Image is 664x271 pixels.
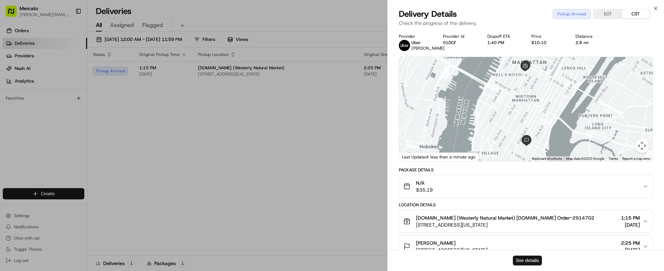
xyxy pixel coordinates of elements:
span: [DOMAIN_NAME] (Westerly Natural Market) [DOMAIN_NAME] Order-2914702 [416,214,594,221]
div: Provider [399,34,432,39]
span: Map data ©2025 Google [566,157,604,161]
div: We're available if you need us! [24,46,89,51]
button: Map camera controls [635,139,649,153]
div: Dropoff ETA [487,34,520,39]
a: Open this area in Google Maps (opens a new window) [401,152,424,161]
div: Provider Id [443,34,476,39]
span: API Documentation [66,73,112,80]
span: [STREET_ADDRESS][US_STATE] [416,221,594,228]
button: Keyboard shortcuts [532,156,562,161]
span: Pylon [70,91,85,96]
div: 2 [517,75,525,83]
span: [DATE] [621,221,640,228]
div: 📗 [7,74,13,80]
input: Clear [18,17,115,24]
span: Uber [411,40,421,45]
span: 2:25 PM [621,240,640,247]
button: See details [513,256,542,265]
button: 01DCF [443,40,456,45]
img: Google [401,152,424,161]
div: Price [531,34,564,39]
div: Location Details [399,202,653,208]
div: Start new chat [24,39,115,46]
a: Powered byPylon [49,90,85,96]
span: 1:15 PM [621,214,640,221]
div: 1 [514,81,522,88]
span: $35.19 [416,186,433,193]
div: 1:40 PM [487,40,520,45]
div: Distance [575,34,608,39]
p: Check the progress of the delivery. [399,20,653,27]
span: [PERSON_NAME] [416,240,455,247]
div: 💻 [59,74,65,80]
span: Delivery Details [399,8,457,20]
button: Start new chat [119,41,127,49]
span: N/A [416,179,433,186]
button: EDT [594,9,622,19]
a: Terms [608,157,618,161]
span: [STREET_ADDRESS][US_STATE] [416,247,488,254]
div: $10.10 [531,40,564,45]
img: uber-new-logo.jpeg [399,40,410,51]
a: 📗Knowledge Base [4,71,56,83]
button: N/A$35.19 [399,175,652,198]
div: Package Details [399,167,653,173]
span: Knowledge Base [14,73,54,80]
button: [DOMAIN_NAME] (Westerly Natural Market) [DOMAIN_NAME] Order-2914702[STREET_ADDRESS][US_STATE]1:15... [399,210,652,233]
a: 💻API Documentation [56,71,115,83]
span: [DATE] [621,247,640,254]
div: Last Updated: less than a minute ago [399,152,479,161]
span: [PERSON_NAME] [411,45,445,51]
div: 2.8 mi [575,40,608,45]
button: CST [622,9,650,19]
img: 1736555255976-a54dd68f-1ca7-489b-9aae-adbdc363a1c4 [7,39,20,51]
button: [PERSON_NAME][STREET_ADDRESS][US_STATE]2:25 PM[DATE] [399,235,652,258]
a: Report a map error [622,157,650,161]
